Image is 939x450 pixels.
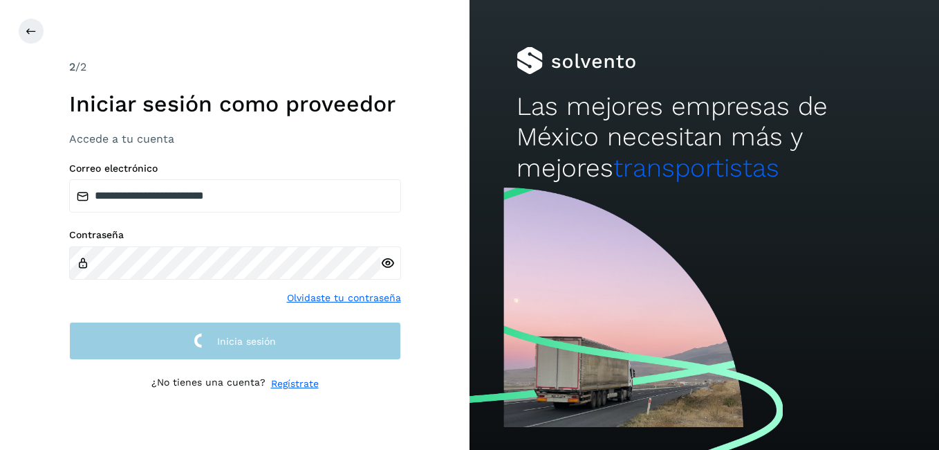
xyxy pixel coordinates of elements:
button: Inicia sesión [69,322,401,360]
div: /2 [69,59,401,75]
a: Olvidaste tu contraseña [287,291,401,305]
h1: Iniciar sesión como proveedor [69,91,401,117]
a: Regístrate [271,377,319,391]
h3: Accede a tu cuenta [69,132,401,145]
span: 2 [69,60,75,73]
span: transportistas [613,153,779,183]
h2: Las mejores empresas de México necesitan más y mejores [517,91,892,183]
span: Inicia sesión [217,336,276,346]
label: Correo electrónico [69,163,401,174]
p: ¿No tienes una cuenta? [151,377,266,391]
label: Contraseña [69,229,401,241]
